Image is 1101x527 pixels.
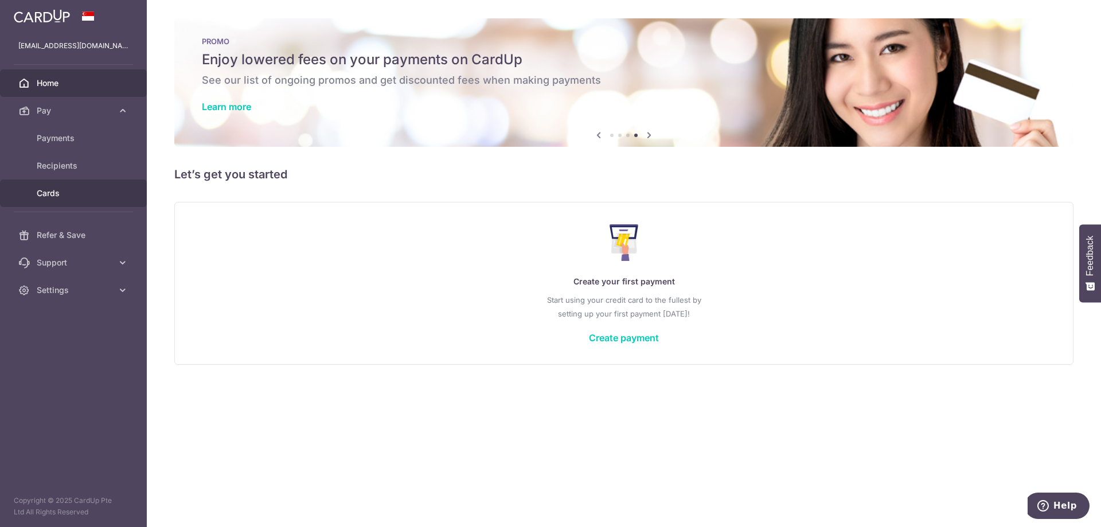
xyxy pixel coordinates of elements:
p: [EMAIL_ADDRESS][DOMAIN_NAME] [18,40,128,52]
p: PROMO [202,37,1046,46]
p: Create your first payment [198,275,1050,288]
a: Learn more [202,101,251,112]
h5: Let’s get you started [174,165,1073,184]
iframe: Opens a widget where you can find more information [1028,493,1090,521]
button: Feedback - Show survey [1079,224,1101,302]
h5: Enjoy lowered fees on your payments on CardUp [202,50,1046,69]
img: Latest Promos banner [174,18,1073,147]
a: Create payment [589,332,659,343]
img: Make Payment [610,224,639,261]
span: Feedback [1085,236,1095,276]
span: Payments [37,132,112,144]
span: Settings [37,284,112,296]
span: Recipients [37,160,112,171]
span: Home [37,77,112,89]
img: CardUp [14,9,70,23]
span: Pay [37,105,112,116]
h6: See our list of ongoing promos and get discounted fees when making payments [202,73,1046,87]
span: Cards [37,188,112,199]
p: Start using your credit card to the fullest by setting up your first payment [DATE]! [198,293,1050,321]
span: Support [37,257,112,268]
span: Refer & Save [37,229,112,241]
